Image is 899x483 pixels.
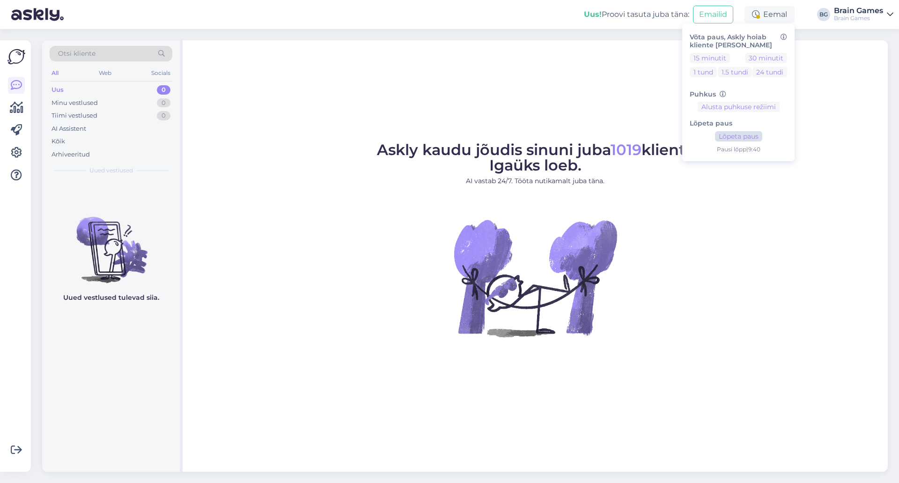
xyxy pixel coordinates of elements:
div: Socials [149,67,172,79]
span: Uued vestlused [89,166,133,175]
b: Uus! [584,10,602,19]
h6: Lõpeta paus [690,119,787,127]
p: AI vastab 24/7. Tööta nutikamalt juba täna. [377,176,693,186]
img: No Chat active [451,193,619,362]
div: Uus [52,85,64,95]
h6: Võta paus, Askly hoiab kliente [PERSON_NAME] [690,33,787,49]
div: 0 [157,98,170,108]
a: Brain GamesBrain Games [834,7,893,22]
span: 1019 [611,141,641,159]
h6: Puhkus [690,90,787,98]
button: 24 tundi [752,67,787,77]
p: Uued vestlused tulevad siia. [63,293,159,303]
button: 1 tund [690,67,717,77]
img: Askly Logo [7,48,25,66]
div: AI Assistent [52,124,86,134]
span: Askly kaudu jõudis sinuni juba klienti. Igaüks loeb. [377,141,693,174]
div: Arhiveeritud [52,150,90,159]
img: No chats [42,200,180,284]
button: Alusta puhkuse režiimi [698,102,780,112]
div: Brain Games [834,7,883,15]
div: 0 [157,111,170,120]
div: 0 [157,85,170,95]
div: Proovi tasuta juba täna: [584,9,689,20]
span: Otsi kliente [58,49,96,59]
button: 15 minutit [690,53,730,63]
div: Brain Games [834,15,883,22]
button: 1.5 tundi [718,67,752,77]
div: Kõik [52,137,65,146]
div: Web [97,67,113,79]
div: Tiimi vestlused [52,111,97,120]
button: 30 minutit [745,53,787,63]
div: Eemal [744,6,795,23]
button: Emailid [693,6,733,23]
button: Lõpeta paus [715,131,762,141]
div: All [50,67,60,79]
div: Pausi lõpp | 9:40 [690,145,787,154]
div: BG [817,8,830,21]
div: Minu vestlused [52,98,98,108]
